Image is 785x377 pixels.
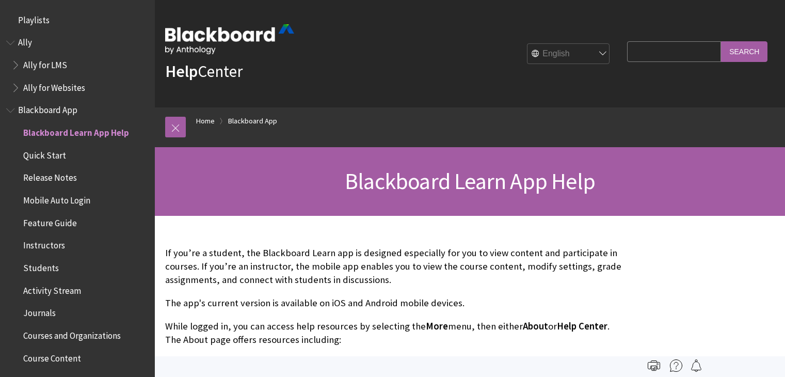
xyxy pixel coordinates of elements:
nav: Book outline for Playlists [6,11,149,29]
img: Blackboard by Anthology [165,24,294,54]
select: Site Language Selector [527,44,610,65]
span: More [426,320,448,332]
a: Blackboard App [228,115,277,128]
nav: Book outline for Anthology Ally Help [6,34,149,97]
span: Playlists [18,11,50,25]
img: Follow this page [690,359,702,372]
span: Ally for Websites [23,79,85,93]
a: HelpCenter [165,61,243,82]
span: Courses and Organizations [23,327,121,341]
p: If you’re a student, the Blackboard Learn app is designed especially for you to view content and ... [165,246,622,287]
span: Ally [18,34,32,48]
span: Activity Stream [23,282,81,296]
img: More help [670,359,682,372]
strong: Help [165,61,198,82]
span: Instructors [23,237,65,251]
span: Course Content [23,350,81,364]
span: Ally for LMS [23,56,67,70]
span: Help Center [557,320,607,332]
input: Search [721,41,767,61]
span: About [523,320,548,332]
span: Quick Start [23,147,66,161]
span: Blackboard Learn App Help [345,167,595,195]
p: While logged in, you can access help resources by selecting the menu, then either or . The About ... [165,320,622,347]
span: Blackboard App [18,102,77,116]
span: Mobile Auto Login [23,192,90,206]
span: Students [23,259,59,273]
p: The app's current version is available on iOS and Android mobile devices. [165,296,622,310]
span: Journals [23,305,56,319]
a: Home [196,115,215,128]
span: Release Notes [23,169,77,183]
span: Feature Guide [23,214,77,228]
span: Blackboard Learn App Help [23,124,129,138]
img: Print [648,359,660,372]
